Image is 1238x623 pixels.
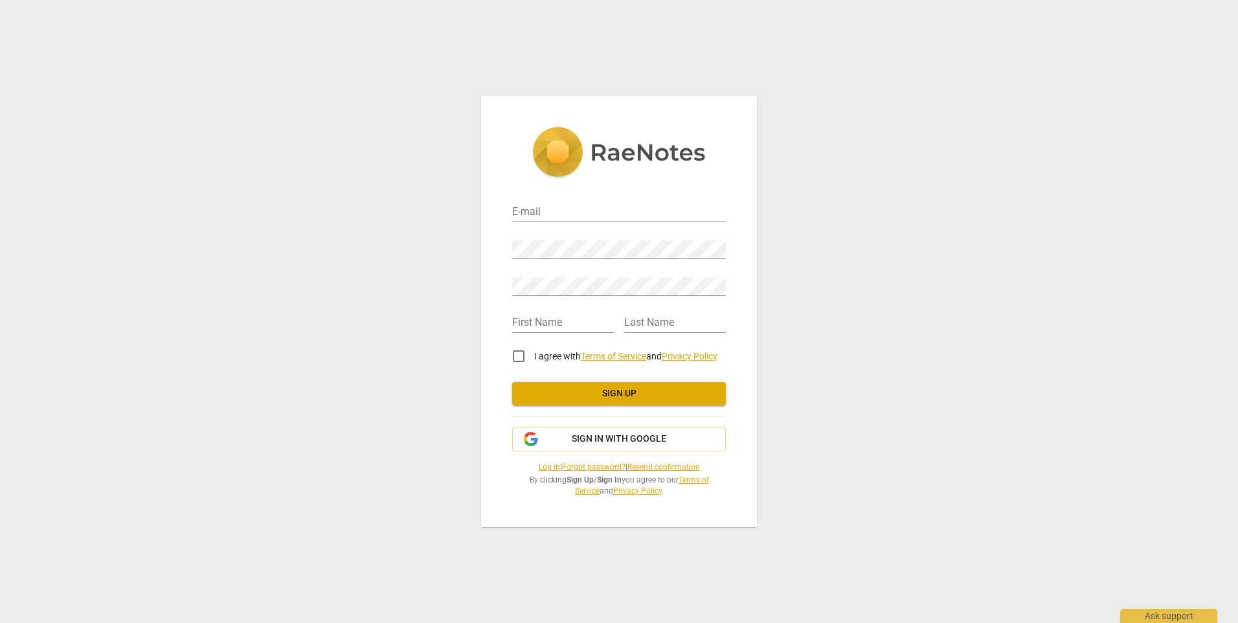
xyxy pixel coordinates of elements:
[575,475,709,495] a: Terms of Service
[512,382,726,405] button: Sign up
[567,475,594,484] b: Sign Up
[627,462,700,471] a: Resend confirmation
[662,351,717,361] a: Privacy Policy
[512,427,726,451] button: Sign in with Google
[1120,609,1217,623] div: Ask support
[613,486,662,495] a: Privacy Policy
[532,127,706,180] img: 5ac2273c67554f335776073100b6d88f.svg
[562,462,625,471] a: Forgot password?
[539,462,560,471] a: Log in
[572,433,666,446] span: Sign in with Google
[597,475,622,484] b: Sign In
[534,351,717,361] span: I agree with and
[512,462,726,473] span: | |
[512,475,726,496] span: By clicking / you agree to our and .
[581,351,646,361] a: Terms of Service
[523,387,715,400] span: Sign up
